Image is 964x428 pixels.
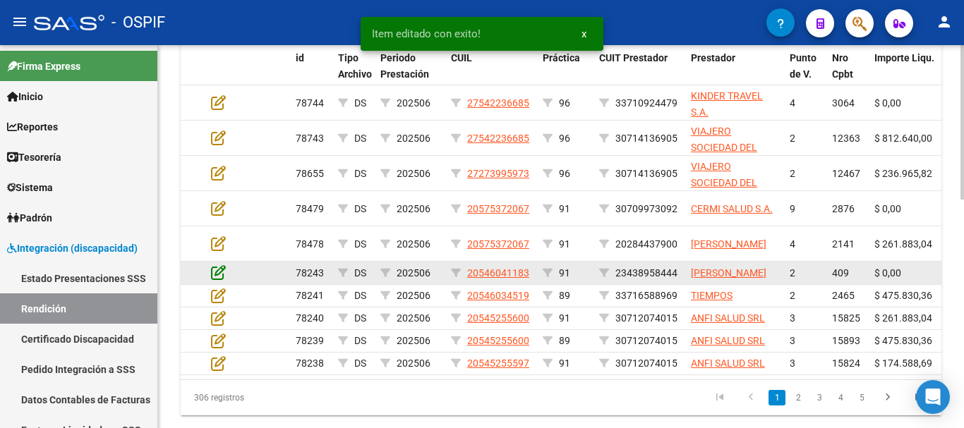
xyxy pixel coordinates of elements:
[181,380,330,415] div: 306 registros
[296,201,327,217] div: 78479
[296,310,327,326] div: 78240
[851,386,872,410] li: page 5
[7,210,52,226] span: Padrón
[832,390,849,405] a: 4
[582,27,586,40] span: x
[615,357,677,369] span: 30712074015
[397,312,430,324] span: 202506
[354,357,366,369] span: DS
[874,335,932,346] span: $ 475.830,36
[832,290,855,301] span: 2465
[706,390,733,405] a: go to first page
[296,166,327,182] div: 78655
[905,390,932,405] a: go to last page
[874,133,932,144] span: $ 812.640,00
[790,290,795,301] span: 2
[397,133,430,144] span: 202506
[7,180,53,195] span: Sistema
[354,312,366,324] span: DS
[397,203,430,214] span: 202506
[874,357,932,369] span: $ 174.588,69
[445,43,537,105] datatable-header-cell: CUIL
[354,238,366,250] span: DS
[615,238,677,250] span: 20284437900
[853,390,870,405] a: 5
[691,267,766,279] span: [PERSON_NAME]
[570,21,598,47] button: x
[615,267,677,279] span: 23438958444
[397,267,430,279] span: 202506
[832,335,860,346] span: 15893
[467,312,529,324] span: 20545255600
[874,52,934,63] span: Importe Liqu.
[296,355,327,372] div: 78238
[615,97,677,109] span: 33710924479
[332,43,375,105] datatable-header-cell: Tipo Archivo
[832,52,853,80] span: Nro Cpbt
[372,27,481,41] span: Item editado con exito!
[354,168,366,179] span: DS
[916,380,950,414] div: Open Intercom Messenger
[559,357,570,369] span: 91
[691,238,766,250] span: [PERSON_NAME]
[467,97,529,109] span: 27542236685
[874,390,901,405] a: go to next page
[832,267,849,279] span: 409
[296,52,304,63] span: id
[354,335,366,346] span: DS
[537,43,594,105] datatable-header-cell: Práctica
[559,238,570,250] span: 91
[790,168,795,179] span: 2
[112,7,165,38] span: - OSPIF
[375,43,445,105] datatable-header-cell: Periodo Prestación
[790,267,795,279] span: 2
[691,357,765,369] span: ANFI SALUD SRL
[380,52,429,80] span: Periodo Prestación
[296,288,327,304] div: 78241
[790,203,795,214] span: 9
[737,390,764,405] a: go to previous page
[788,386,809,410] li: page 2
[691,126,776,169] span: VIAJERO SOCIEDAD DEL BUEN CAMINO S.A.
[832,238,855,250] span: 2141
[7,59,80,74] span: Firma Express
[691,161,776,204] span: VIAJERO SOCIEDAD DEL BUEN CAMINO S.A.
[691,203,773,214] span: CERMI SALUD S.A.
[615,335,677,346] span: 30712074015
[691,335,765,346] span: ANFI SALUD SRL
[615,133,677,144] span: 30714136905
[685,43,784,105] datatable-header-cell: Prestador
[832,357,860,369] span: 15824
[7,89,43,104] span: Inicio
[397,335,430,346] span: 202506
[467,168,529,179] span: 27273995973
[467,203,529,214] span: 20575372067
[354,97,366,109] span: DS
[691,290,733,301] span: TIEMPOS
[691,312,765,324] span: ANFI SALUD SRL
[615,312,677,324] span: 30712074015
[397,290,430,301] span: 202506
[559,290,570,301] span: 89
[691,90,763,118] span: KINDER TRAVEL S.A.
[559,97,570,109] span: 96
[790,133,795,144] span: 2
[832,168,860,179] span: 12467
[467,267,529,279] span: 20546041183
[296,236,327,252] div: 78478
[766,386,788,410] li: page 1
[830,386,851,410] li: page 4
[790,312,795,324] span: 3
[790,357,795,369] span: 3
[559,267,570,279] span: 91
[559,168,570,179] span: 96
[290,43,332,105] datatable-header-cell: id
[784,43,826,105] datatable-header-cell: Punto de V.
[7,240,138,256] span: Integración (discapacidad)
[296,95,327,111] div: 78744
[615,203,677,214] span: 30709973092
[559,335,570,346] span: 89
[397,97,430,109] span: 202506
[615,168,677,179] span: 30714136905
[599,52,668,63] span: CUIT Prestador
